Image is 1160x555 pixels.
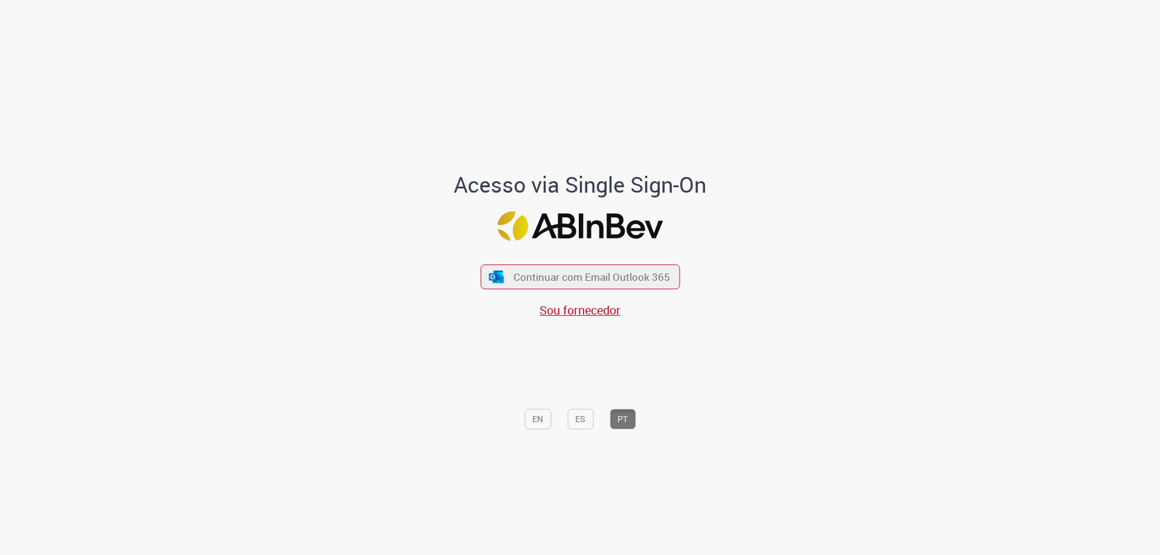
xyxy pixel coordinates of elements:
img: Logo ABInBev [497,211,663,241]
h1: Acesso via Single Sign-On [413,173,748,197]
button: EN [524,409,551,429]
span: Continuar com Email Outlook 365 [514,270,670,284]
a: Sou fornecedor [540,302,620,318]
button: PT [610,409,636,429]
button: ES [567,409,593,429]
button: ícone Azure/Microsoft 360 Continuar com Email Outlook 365 [480,265,680,289]
img: ícone Azure/Microsoft 360 [488,271,505,283]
